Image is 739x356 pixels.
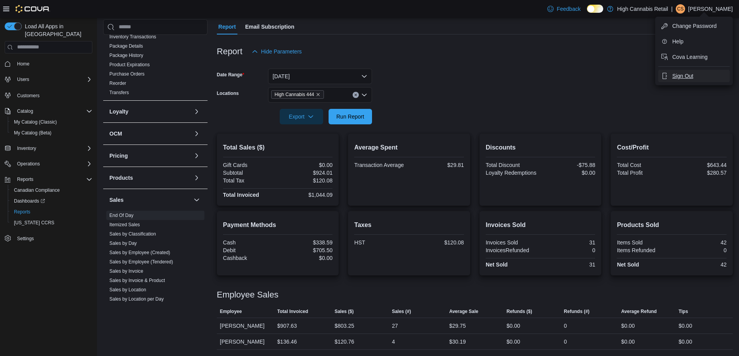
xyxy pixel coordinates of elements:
span: Package History [109,52,143,58]
div: Cashback [223,255,276,261]
button: Loyalty [192,107,201,116]
div: $120.76 [334,337,354,346]
span: Sales (#) [392,308,411,315]
a: My Catalog (Beta) [11,128,55,138]
span: Sales by Invoice & Product [109,277,165,284]
span: Total Invoiced [277,308,308,315]
a: Transfers [109,90,129,95]
button: Reports [2,174,95,185]
div: 31 [542,261,595,268]
div: 27 [392,321,398,330]
div: 0 [673,247,727,253]
div: Gift Cards [223,162,276,168]
span: Catalog [17,108,33,114]
div: $120.08 [411,239,464,246]
div: [PERSON_NAME] [217,318,274,334]
span: Product Expirations [109,62,150,68]
a: Itemized Sales [109,222,140,227]
div: $924.01 [279,170,332,176]
p: High Cannabis Retail [617,4,668,14]
div: Transaction Average [354,162,407,168]
button: Canadian Compliance [8,185,95,196]
span: Reports [14,175,92,184]
div: $120.08 [279,177,332,184]
a: Home [14,59,33,69]
h3: Pricing [109,152,128,160]
div: Total Tax [223,177,276,184]
a: Feedback [544,1,583,17]
span: Change Password [672,22,717,30]
div: 42 [673,261,727,268]
div: Debit [223,247,276,253]
span: Employee [220,308,242,315]
button: Sales [109,196,190,204]
span: Users [14,75,92,84]
p: | [671,4,673,14]
span: Average Refund [621,308,657,315]
div: InvoicesRefunded [486,247,539,253]
button: Catalog [14,107,36,116]
span: Canadian Compliance [11,186,92,195]
span: Inventory [14,144,92,153]
button: Pricing [109,152,190,160]
span: Refunds (#) [564,308,590,315]
button: [US_STATE] CCRS [8,217,95,228]
button: My Catalog (Beta) [8,127,95,138]
div: $0.00 [542,170,595,176]
button: Inventory [2,143,95,154]
div: Total Discount [486,162,539,168]
div: Carolyn Sherriffs [676,4,685,14]
h2: Total Sales ($) [223,143,333,152]
h2: Cost/Profit [617,143,727,152]
a: Sales by Day [109,241,137,246]
span: Operations [14,159,92,169]
label: Locations [217,90,239,96]
button: Catalog [2,106,95,117]
span: Cova Learning [672,53,708,61]
span: CS [677,4,684,14]
button: Sign Out [658,70,730,82]
button: Inventory [14,144,39,153]
span: Sales by Location per Day [109,296,164,302]
a: Sales by Invoice & Product [109,278,165,283]
button: My Catalog (Classic) [8,117,95,127]
button: Loyalty [109,108,190,115]
a: Dashboards [8,196,95,206]
button: Users [14,75,32,84]
strong: Net Sold [486,261,508,268]
span: Settings [14,234,92,243]
div: [PERSON_NAME] [217,334,274,349]
button: Clear input [353,92,359,98]
span: Purchase Orders [109,71,145,77]
span: My Catalog (Classic) [11,117,92,127]
a: Reports [11,207,33,217]
span: Sales by Location [109,287,146,293]
a: Package History [109,53,143,58]
div: 0 [564,321,567,330]
span: Reports [14,209,30,215]
div: 4 [392,337,395,346]
button: Settings [2,233,95,244]
div: $705.50 [279,247,332,253]
button: Sales [192,195,201,205]
div: $907.63 [277,321,297,330]
span: Sales by Classification [109,231,156,237]
img: Cova [16,5,50,13]
button: [DATE] [268,69,372,84]
button: Reports [8,206,95,217]
h2: Invoices Sold [486,220,595,230]
div: $0.00 [507,337,520,346]
span: Email Subscription [245,19,294,34]
span: [US_STATE] CCRS [14,220,54,226]
span: Washington CCRS [11,218,92,227]
button: Cova Learning [658,51,730,63]
span: Sales by Invoice [109,268,143,274]
span: Help [672,38,684,45]
span: Hide Parameters [261,48,302,55]
div: $0.00 [678,321,692,330]
span: My Catalog (Classic) [14,119,57,125]
span: Sales ($) [334,308,353,315]
button: Home [2,58,95,69]
button: Reports [14,175,36,184]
